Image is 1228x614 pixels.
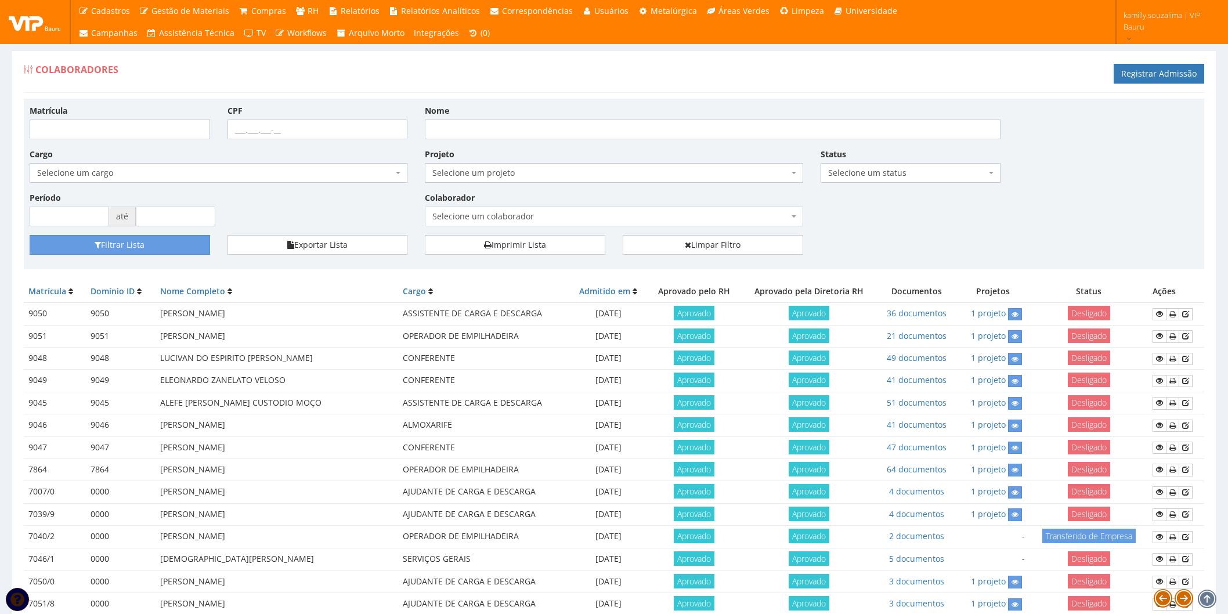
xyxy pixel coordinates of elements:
span: Colaboradores [35,63,118,76]
label: Colaborador [425,192,475,204]
td: ALEFE [PERSON_NAME] CUSTODIO MOÇO [156,392,398,414]
a: (0) [464,22,495,44]
td: [DATE] [569,414,647,436]
span: Selecione um projeto [425,163,803,183]
span: Aprovado [789,507,829,521]
td: [PERSON_NAME] [156,436,398,458]
td: 9051 [86,325,156,347]
span: Aprovado [789,351,829,365]
span: Aprovado [674,306,714,320]
a: 64 documentos [887,464,947,475]
td: 7046/1 [24,548,86,570]
span: Integrações [414,27,459,38]
span: Aprovado [789,596,829,611]
label: CPF [227,105,243,117]
td: AJUDANTE DE CARGA E DESCARGA [398,503,569,525]
span: Aprovado [789,373,829,387]
span: Aprovado [789,306,829,320]
span: Correspondências [502,5,573,16]
span: Desligado [1068,440,1110,454]
a: 41 documentos [887,419,947,430]
span: Aprovado [674,440,714,454]
a: 51 documentos [887,397,947,408]
a: 1 projeto [971,442,1006,453]
td: [DATE] [569,348,647,370]
td: CONFERENTE [398,436,569,458]
span: Aprovado [674,551,714,566]
span: Campanhas [91,27,138,38]
span: Desligado [1068,507,1110,521]
span: Selecione um cargo [30,163,407,183]
label: Período [30,192,61,204]
td: CONFERENTE [398,370,569,392]
span: Transferido de Empresa [1042,529,1136,543]
td: [DEMOGRAPHIC_DATA][PERSON_NAME] [156,548,398,570]
a: 49 documentos [887,352,947,363]
span: Aprovado [674,395,714,410]
th: Aprovado pela Diretoria RH [741,281,877,302]
span: Aprovado [789,328,829,343]
a: Workflows [270,22,332,44]
span: Aprovado [789,440,829,454]
label: Cargo [30,149,53,160]
span: Assistência Técnica [159,27,234,38]
td: 9049 [24,370,86,392]
td: [PERSON_NAME] [156,458,398,481]
span: RH [308,5,319,16]
td: OPERADOR DE EMPILHADEIRA [398,526,569,548]
a: 1 projeto [971,374,1006,385]
a: 41 documentos [887,374,947,385]
span: Aprovado [789,551,829,566]
span: Relatórios [341,5,380,16]
span: Cadastros [91,5,130,16]
span: Aprovado [789,417,829,432]
a: 3 documentos [889,576,944,587]
td: - [957,548,1030,570]
a: Integrações [409,22,464,44]
th: Ações [1148,281,1204,302]
a: 1 projeto [971,397,1006,408]
td: 9048 [86,348,156,370]
td: AJUDANTE DE CARGA E DESCARGA [398,481,569,503]
span: Aprovado [789,574,829,588]
td: 9045 [86,392,156,414]
td: [PERSON_NAME] [156,414,398,436]
td: 9050 [24,302,86,325]
a: 1 projeto [971,330,1006,341]
td: [DATE] [569,392,647,414]
td: 0000 [86,503,156,525]
td: [DATE] [569,481,647,503]
span: Usuários [594,5,629,16]
a: Nome Completo [160,286,225,297]
td: 9045 [24,392,86,414]
td: LUCIVAN DO ESPIRITO [PERSON_NAME] [156,348,398,370]
td: [PERSON_NAME] [156,481,398,503]
span: Compras [251,5,286,16]
span: Desligado [1068,417,1110,432]
span: Desligado [1068,395,1110,410]
span: Metalúrgica [651,5,697,16]
td: - [957,526,1030,548]
a: Limpar Filtro [623,235,803,255]
td: 0000 [86,481,156,503]
td: ASSISTENTE DE CARGA E DESCARGA [398,302,569,325]
span: Aprovado [674,462,714,476]
td: [PERSON_NAME] [156,302,398,325]
span: Desligado [1068,574,1110,588]
td: [DATE] [569,325,647,347]
td: 9048 [24,348,86,370]
td: 0000 [86,526,156,548]
a: 1 projeto [971,576,1006,587]
span: Aprovado [674,417,714,432]
a: 1 projeto [971,308,1006,319]
button: Exportar Lista [227,235,408,255]
td: [PERSON_NAME] [156,503,398,525]
a: Domínio ID [91,286,135,297]
a: TV [239,22,270,44]
span: Aprovado [789,484,829,499]
span: Relatórios Analíticos [401,5,480,16]
a: 1 projeto [971,486,1006,497]
button: Filtrar Lista [30,235,210,255]
span: Aprovado [789,529,829,543]
span: Aprovado [674,574,714,588]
